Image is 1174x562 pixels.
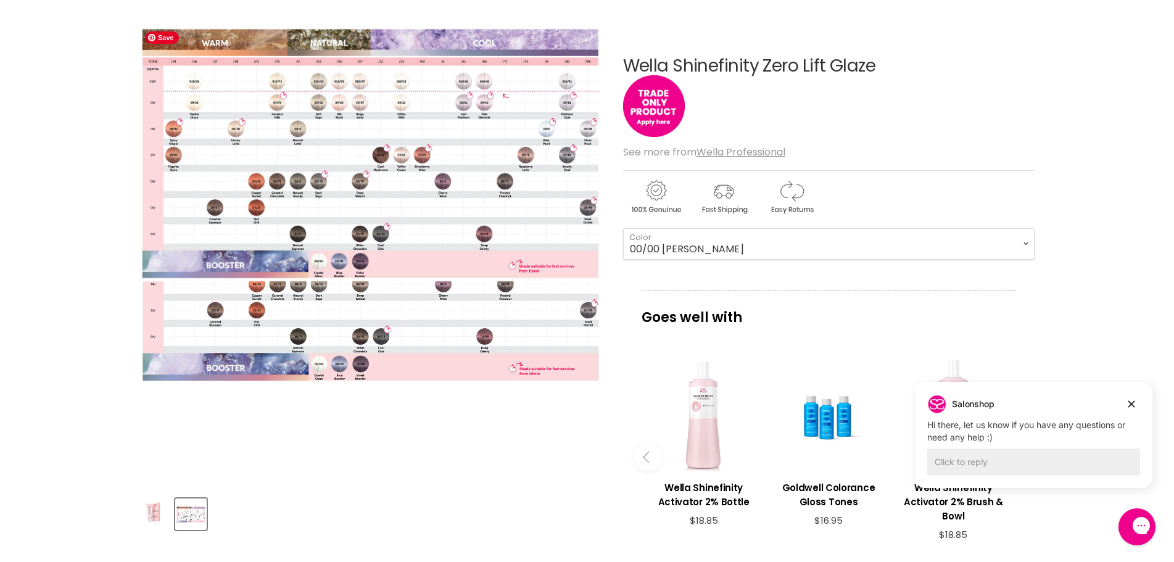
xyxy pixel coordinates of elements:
div: Product thumbnails [138,495,603,530]
button: Wella Shinefinity Zero Lift Glaze [140,498,172,530]
h3: Wella Shinefinity Activator 2% Brush & Bowl [897,481,1009,523]
span: $18.85 [939,528,967,541]
a: Wella Professional [697,145,785,159]
button: Wella Shinefinity Zero Lift Glaze [175,498,207,530]
img: ScreenShot2023-02-09at10.49.18am_1800x1800.png [139,25,600,281]
a: View product:Wella Shinefinity Activator 2% Brush & Bowl [897,471,1009,529]
img: Wella Shinefinity Zero Lift Glaze [176,506,205,523]
h3: Wella Shinefinity Activator 2% Bottle [648,481,760,509]
h3: Goldwell Colorance Gloss Tones [772,481,885,509]
span: $16.95 [814,514,843,527]
img: returns.gif [759,178,824,216]
iframe: Gorgias live chat campaigns [906,380,1162,506]
a: View product:Goldwell Colorance Gloss Tones [772,471,885,515]
a: View product:Goldwell Colorance Gloss Tones [772,359,885,471]
p: Goes well with [642,291,1016,331]
img: genuine.gif [623,178,688,216]
a: View product:Wella Shinefinity Activator 2% Bottle [648,359,760,471]
h1: Wella Shinefinity Zero Lift Glaze [623,57,1035,76]
img: shipping.gif [691,178,756,216]
a: View product:Wella Shinefinity Activator 2% Bottle [648,471,760,515]
span: See more from [623,145,785,159]
img: Wella Shinefinity Zero Lift Glaze [141,500,170,529]
img: tradeonly_small.jpg [623,75,685,137]
span: Save [146,31,179,44]
div: Wella Shinefinity Zero Lift Glaze image. Click or Scroll to Zoom. [140,26,601,487]
iframe: Gorgias live chat messenger [1112,504,1162,550]
span: $18.85 [690,514,718,527]
a: View product:Wella Shinefinity Activator 2% Brush & Bowl [897,359,1009,471]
